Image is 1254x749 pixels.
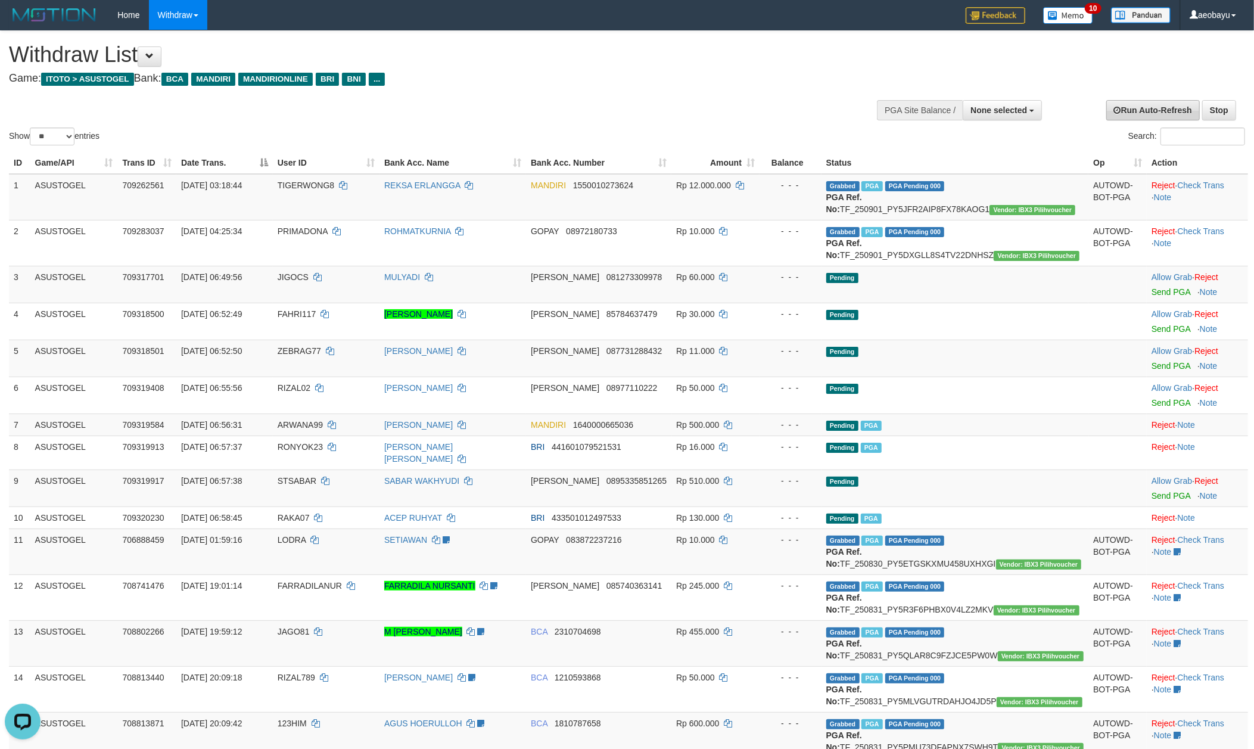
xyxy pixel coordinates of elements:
[826,536,860,546] span: Grabbed
[822,574,1089,620] td: TF_250831_PY5R3F6PHBX0V4LZ2MKV
[1200,324,1218,334] a: Note
[1178,442,1196,452] a: Note
[278,226,328,236] span: PRIMADONA
[9,529,30,574] td: 11
[181,442,242,452] span: [DATE] 06:57:37
[885,181,945,191] span: PGA Pending
[1152,346,1194,356] span: ·
[676,181,731,190] span: Rp 12.000.000
[676,627,719,636] span: Rp 455.000
[122,627,164,636] span: 708802266
[826,443,858,453] span: Pending
[122,420,164,430] span: 709319584
[1178,535,1225,545] a: Check Trans
[877,100,963,120] div: PGA Site Balance /
[176,152,273,174] th: Date Trans.: activate to sort column descending
[764,345,817,357] div: - - -
[1147,266,1248,303] td: ·
[826,421,858,431] span: Pending
[1152,535,1175,545] a: Reject
[384,627,462,636] a: M [PERSON_NAME]
[998,651,1084,661] span: Vendor URL: https://payment5.1velocity.biz
[1147,506,1248,529] td: ·
[531,535,559,545] span: GOPAY
[278,513,310,523] span: RAKA07
[1152,361,1190,371] a: Send PGA
[9,43,824,67] h1: Withdraw List
[822,666,1089,712] td: TF_250831_PY5MLVGUTRDAHJO4JD5P
[30,128,74,145] select: Showentries
[822,529,1089,574] td: TF_250830_PY5ETGSKXMU458UXHXGI
[30,470,118,506] td: ASUSTOGEL
[676,476,719,486] span: Rp 510.000
[384,476,459,486] a: SABAR WAKHYUDI
[9,266,30,303] td: 3
[9,620,30,666] td: 13
[1152,398,1190,408] a: Send PGA
[181,627,242,636] span: [DATE] 19:59:12
[1152,513,1175,523] a: Reject
[181,513,242,523] span: [DATE] 06:58:45
[826,627,860,638] span: Grabbed
[1200,491,1218,501] a: Note
[181,383,242,393] span: [DATE] 06:55:56
[764,441,817,453] div: - - -
[181,420,242,430] span: [DATE] 06:56:31
[9,174,30,220] td: 1
[994,251,1079,261] span: Vendor URL: https://payment5.1velocity.biz
[181,309,242,319] span: [DATE] 06:52:49
[278,181,334,190] span: TIGERWONG8
[384,309,453,319] a: [PERSON_NAME]
[278,673,315,682] span: RIZAL789
[764,512,817,524] div: - - -
[573,181,633,190] span: Copy 1550010273624 to clipboard
[191,73,235,86] span: MANDIRI
[861,181,882,191] span: Marked by aeojeff
[764,580,817,592] div: - - -
[1178,226,1225,236] a: Check Trans
[278,383,310,393] span: RIZAL02
[885,627,945,638] span: PGA Pending
[826,477,858,487] span: Pending
[30,436,118,470] td: ASUSTOGEL
[273,152,379,174] th: User ID: activate to sort column ascending
[5,5,41,41] button: Open LiveChat chat widget
[1160,128,1245,145] input: Search:
[676,581,719,591] span: Rp 245.000
[9,436,30,470] td: 8
[384,513,442,523] a: ACEP RUHYAT
[826,514,858,524] span: Pending
[970,105,1027,115] span: None selected
[122,535,164,545] span: 706888459
[531,272,599,282] span: [PERSON_NAME]
[384,442,453,464] a: [PERSON_NAME] [PERSON_NAME]
[1152,324,1190,334] a: Send PGA
[1088,574,1147,620] td: AUTOWD-BOT-PGA
[531,383,599,393] span: [PERSON_NAME]
[822,220,1089,266] td: TF_250901_PY5DXGLL8S4TV22DNHSZ
[1152,346,1192,356] a: Allow Grab
[606,309,658,319] span: Copy 85784637479 to clipboard
[1154,639,1172,648] a: Note
[9,303,30,340] td: 4
[1178,627,1225,636] a: Check Trans
[30,303,118,340] td: ASUSTOGEL
[30,266,118,303] td: ASUSTOGEL
[764,382,817,394] div: - - -
[822,620,1089,666] td: TF_250831_PY5QLAR8C9FZJCE5PW0W
[885,536,945,546] span: PGA Pending
[1194,383,1218,393] a: Reject
[122,476,164,486] span: 709319917
[384,535,427,545] a: SETIAWAN
[41,73,134,86] span: ITOTO > ASUSTOGEL
[1178,420,1196,430] a: Note
[606,383,658,393] span: Copy 08977110222 to clipboard
[606,346,662,356] span: Copy 087731288432 to clipboard
[822,152,1089,174] th: Status
[1147,174,1248,220] td: · ·
[826,310,858,320] span: Pending
[822,174,1089,220] td: TF_250901_PY5JFR2AIP8FX78KAOG1
[1147,340,1248,377] td: ·
[9,666,30,712] td: 14
[1088,666,1147,712] td: AUTOWD-BOT-PGA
